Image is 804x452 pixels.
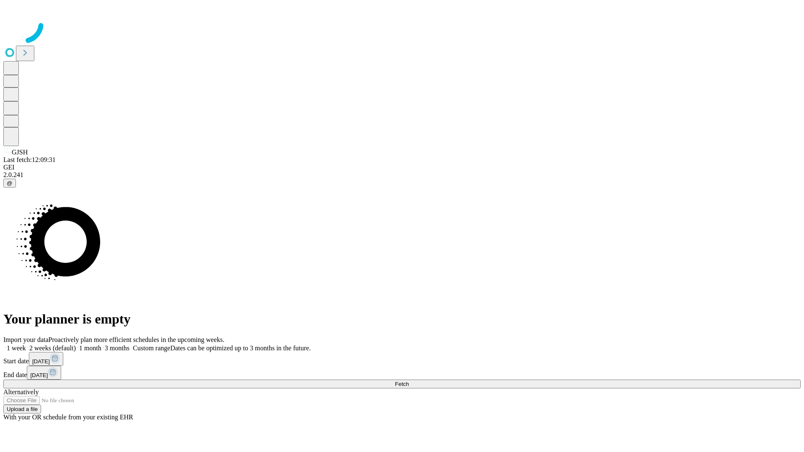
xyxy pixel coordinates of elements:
[27,366,61,380] button: [DATE]
[30,372,48,378] span: [DATE]
[3,380,801,388] button: Fetch
[3,366,801,380] div: End date
[395,381,409,387] span: Fetch
[3,388,39,395] span: Alternatively
[3,179,16,187] button: @
[29,352,63,366] button: [DATE]
[3,413,133,421] span: With your OR schedule from your existing EHR
[3,352,801,366] div: Start date
[12,149,28,156] span: GJSH
[32,358,50,365] span: [DATE]
[79,344,101,352] span: 1 month
[133,344,170,352] span: Custom range
[3,336,49,343] span: Import your data
[49,336,224,343] span: Proactively plan more efficient schedules in the upcoming weeks.
[29,344,76,352] span: 2 weeks (default)
[105,344,129,352] span: 3 months
[3,171,801,179] div: 2.0.241
[7,180,13,186] span: @
[3,164,801,171] div: GEI
[3,405,41,413] button: Upload a file
[3,311,801,327] h1: Your planner is empty
[170,344,311,352] span: Dates can be optimized up to 3 months in the future.
[7,344,26,352] span: 1 week
[3,156,56,163] span: Last fetch: 12:09:31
